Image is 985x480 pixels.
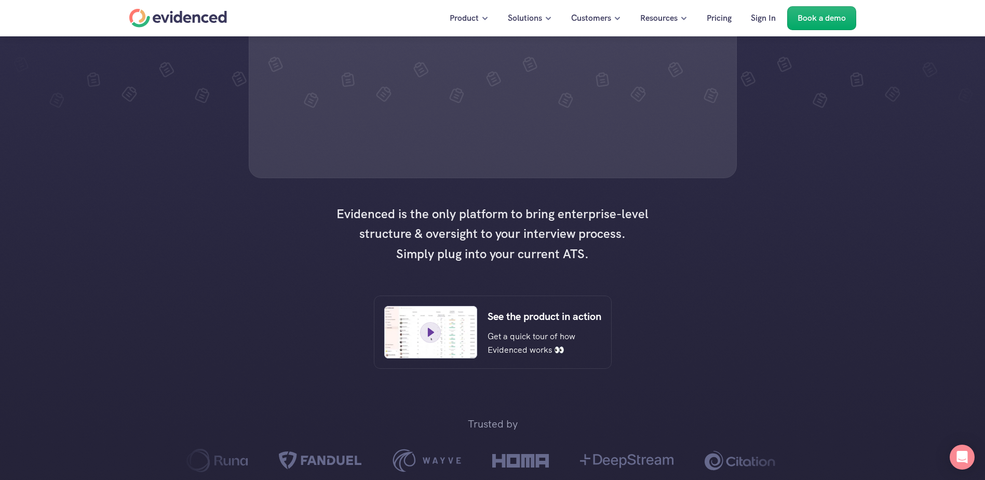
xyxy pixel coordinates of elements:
a: Pricing [699,6,739,30]
p: Resources [640,11,678,25]
p: Book a demo [798,11,846,25]
p: Product [450,11,479,25]
p: Solutions [508,11,542,25]
div: Open Intercom Messenger [950,445,975,470]
a: Home [129,9,227,28]
p: Sign In [751,11,776,25]
a: Sign In [743,6,784,30]
h4: Evidenced is the only platform to bring enterprise-level structure & oversight to your interview ... [332,204,654,264]
p: Pricing [707,11,732,25]
p: Trusted by [468,416,518,432]
a: Book a demo [787,6,856,30]
p: Customers [571,11,611,25]
p: Get a quick tour of how Evidenced works 👀 [488,330,586,356]
p: See the product in action [488,308,601,325]
a: See the product in actionGet a quick tour of how Evidenced works 👀 [374,296,612,369]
